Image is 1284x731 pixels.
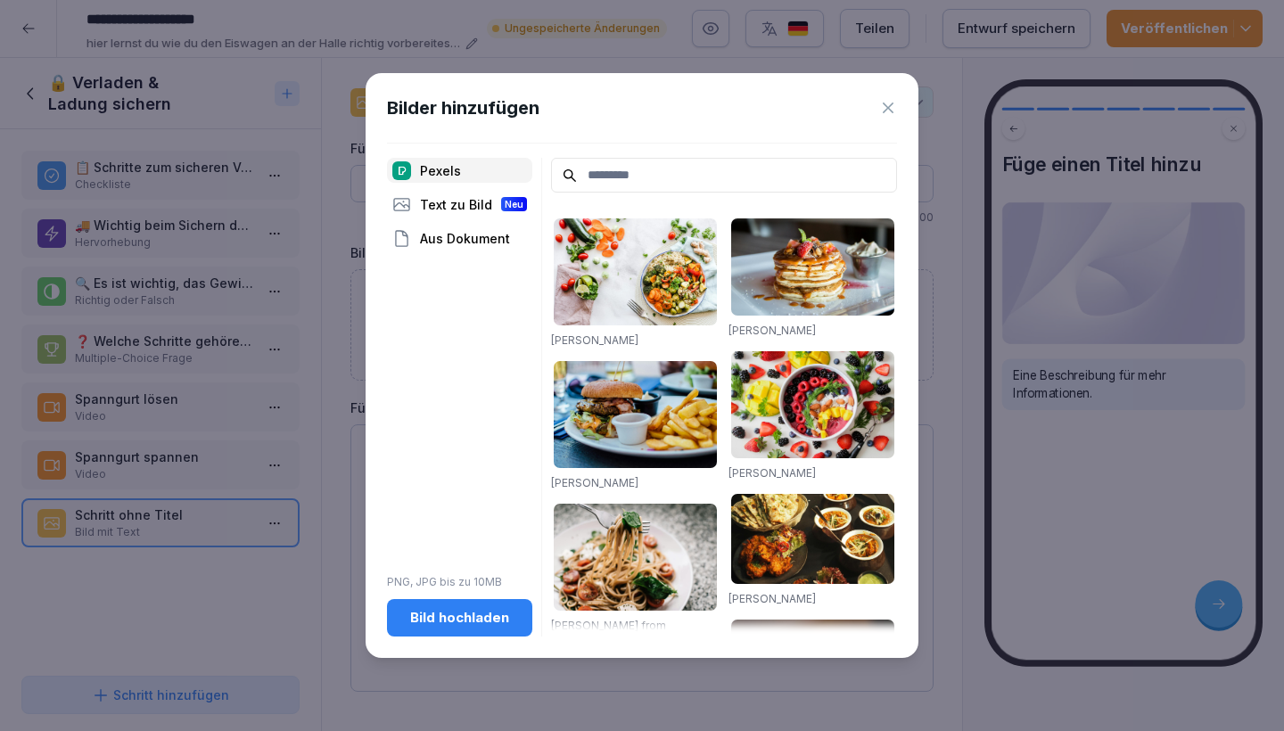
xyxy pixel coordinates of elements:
img: pexels-photo-958545.jpeg [731,494,894,583]
a: [PERSON_NAME] [551,476,638,489]
img: pexels-photo-376464.jpeg [731,218,894,316]
a: [PERSON_NAME] [551,333,638,347]
img: pexels-photo-1640777.jpeg [554,218,717,325]
div: Aus Dokument [387,226,532,251]
a: [PERSON_NAME] [728,324,816,337]
a: [PERSON_NAME] [728,592,816,605]
img: pexels-photo-70497.jpeg [554,361,717,468]
a: [PERSON_NAME] [728,466,816,480]
button: Bild hochladen [387,599,532,637]
div: Pexels [387,158,532,183]
div: Neu [501,197,527,211]
img: pexels.png [392,161,411,180]
p: PNG, JPG bis zu 10MB [387,574,532,590]
h1: Bilder hinzufügen [387,94,539,121]
div: Bild hochladen [401,608,518,628]
img: pexels-photo-1279330.jpeg [554,504,717,611]
div: Text zu Bild [387,192,532,217]
img: pexels-photo-1099680.jpeg [731,351,894,458]
a: [PERSON_NAME] from [GEOGRAPHIC_DATA] [551,619,666,653]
